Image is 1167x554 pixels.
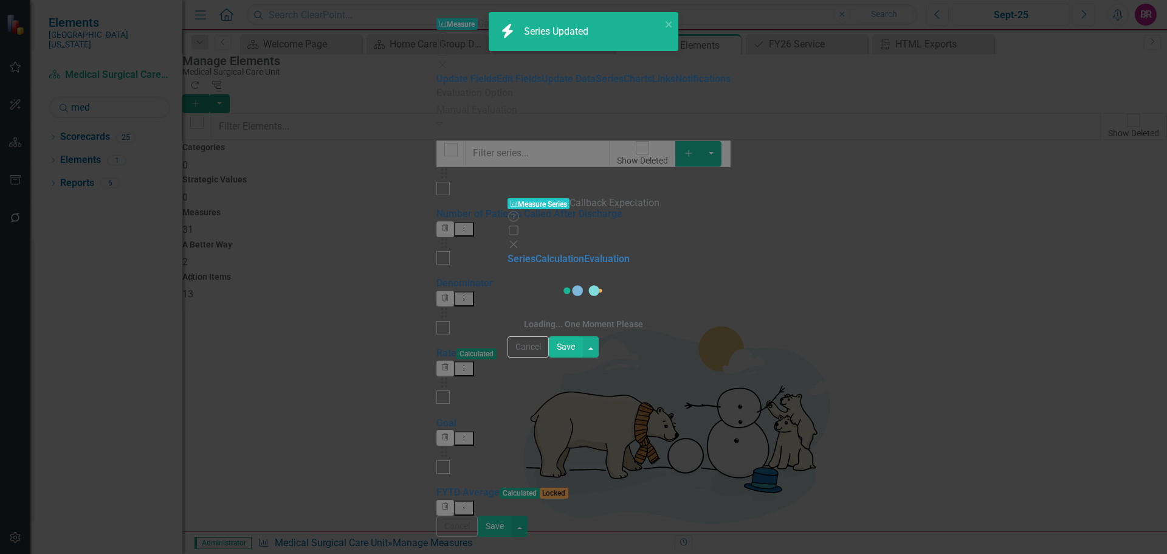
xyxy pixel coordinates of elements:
[570,197,659,209] span: Callback Expectation
[549,336,583,358] button: Save
[524,318,643,330] div: Loading... One Moment Please
[508,198,570,210] span: Measure Series
[524,25,591,39] div: Series Updated
[535,253,584,265] a: Calculation
[508,253,535,265] a: Series
[665,17,673,31] button: close
[584,253,630,265] a: Evaluation
[508,336,549,358] button: Cancel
